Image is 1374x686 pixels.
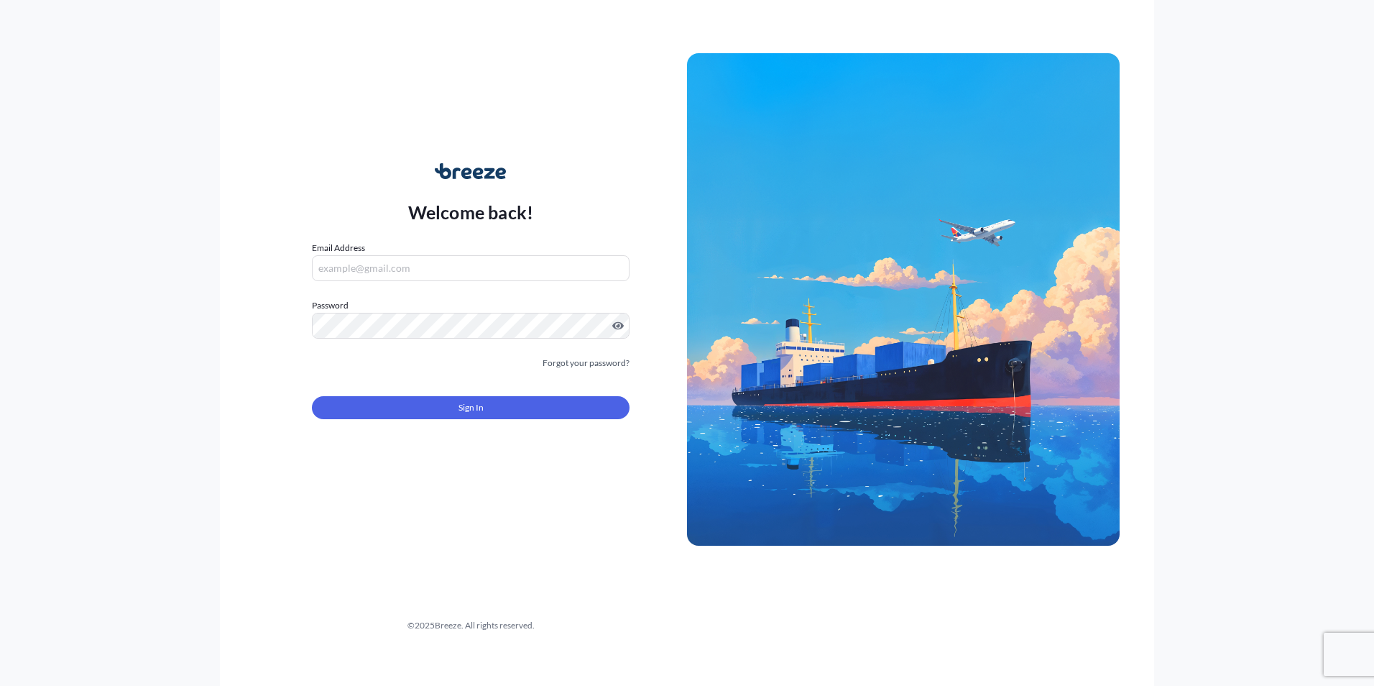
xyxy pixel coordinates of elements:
input: example@gmail.com [312,255,630,281]
img: Ship illustration [687,53,1120,545]
button: Sign In [312,396,630,419]
label: Password [312,298,630,313]
button: Show password [612,320,624,331]
div: © 2025 Breeze. All rights reserved. [254,618,687,633]
span: Sign In [458,401,484,415]
p: Welcome back! [408,201,534,224]
label: Email Address [312,241,365,255]
a: Forgot your password? [543,356,630,370]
